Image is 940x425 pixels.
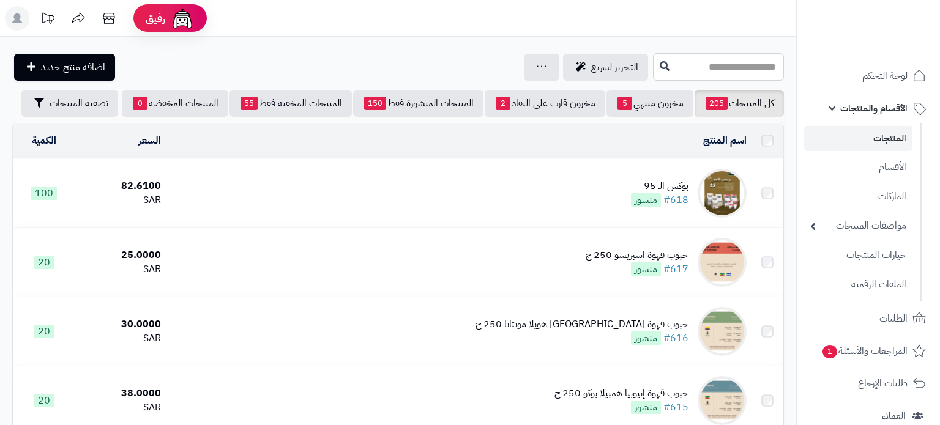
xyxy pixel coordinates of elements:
[631,401,661,414] span: منشور
[617,97,632,110] span: 5
[821,342,908,360] span: المراجعات والأسئلة
[31,187,57,200] span: 100
[554,386,688,401] div: حبوب قهوة إثيوبيا همبيلا بوكو 250 ج
[364,97,386,110] span: 150
[146,11,165,26] span: رفيق
[34,394,54,407] span: 20
[695,90,784,117] a: كل المنتجات205
[81,401,161,415] div: SAR
[663,331,688,346] a: #616
[41,60,105,75] span: اضافة منتج جديد
[81,317,161,331] div: 30.0000
[81,248,161,262] div: 25.0000
[698,238,747,287] img: حبوب قهوة اسبريسو 250 ج
[804,61,933,91] a: لوحة التحكم
[138,133,161,148] a: السعر
[32,6,63,34] a: تحديثات المنصة
[476,317,688,331] div: حبوب قهوة [GEOGRAPHIC_DATA] هويلا مونتانا 250 ج
[81,386,161,401] div: 38.0000
[804,154,912,180] a: الأقسام
[170,6,195,31] img: ai-face.png
[804,183,912,210] a: الماركات
[229,90,352,117] a: المنتجات المخفية فقط55
[804,126,912,151] a: المنتجات
[563,54,648,81] a: التحرير لسريع
[591,60,638,75] span: التحرير لسريع
[804,336,933,366] a: المراجعات والأسئلة1
[81,179,161,193] div: 82.6100
[698,307,747,356] img: حبوب قهوة كولومبيا هويلا مونتانا 250 ج
[706,97,728,110] span: 205
[353,90,483,117] a: المنتجات المنشورة فقط150
[804,213,912,239] a: مواصفات المنتجات
[840,100,908,117] span: الأقسام والمنتجات
[663,193,688,207] a: #618
[34,325,54,338] span: 20
[631,193,661,207] span: منشور
[14,54,115,81] a: اضافة منتج جديد
[122,90,228,117] a: المنتجات المخفضة0
[631,331,661,345] span: منشور
[81,193,161,207] div: SAR
[698,376,747,425] img: حبوب قهوة إثيوبيا همبيلا بوكو 250 ج
[81,262,161,276] div: SAR
[133,97,147,110] span: 0
[606,90,693,117] a: مخزون منتهي5
[21,90,118,117] button: تصفية المنتجات
[631,179,688,193] div: بوكس الـ 95
[496,97,510,110] span: 2
[586,248,688,262] div: حبوب قهوة اسبريسو 250 ج
[663,262,688,276] a: #617
[804,304,933,333] a: الطلبات
[50,96,108,111] span: تصفية المنتجات
[804,369,933,398] a: طلبات الإرجاع
[32,133,56,148] a: الكمية
[81,331,161,346] div: SAR
[882,407,906,424] span: العملاء
[822,345,837,358] span: 1
[698,169,747,218] img: بوكس الـ 95
[804,272,912,298] a: الملفات الرقمية
[663,400,688,415] a: #615
[858,375,908,392] span: طلبات الإرجاع
[485,90,605,117] a: مخزون قارب على النفاذ2
[631,262,661,276] span: منشور
[241,97,258,110] span: 55
[879,310,908,327] span: الطلبات
[862,67,908,84] span: لوحة التحكم
[804,242,912,268] a: خيارات المنتجات
[34,256,54,269] span: 20
[703,133,747,148] a: اسم المنتج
